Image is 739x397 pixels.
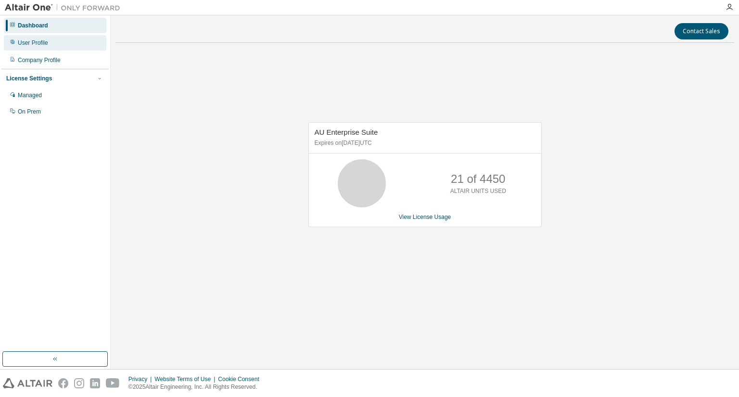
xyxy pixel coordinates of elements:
p: © 2025 Altair Engineering, Inc. All Rights Reserved. [128,383,265,391]
img: instagram.svg [74,378,84,388]
img: altair_logo.svg [3,378,52,388]
img: linkedin.svg [90,378,100,388]
div: Dashboard [18,22,48,29]
img: youtube.svg [106,378,120,388]
div: Managed [18,91,42,99]
div: User Profile [18,39,48,47]
div: On Prem [18,108,41,115]
button: Contact Sales [675,23,728,39]
a: View License Usage [399,214,451,220]
p: 21 of 4450 [451,171,505,187]
span: AU Enterprise Suite [315,128,378,136]
div: Cookie Consent [218,375,265,383]
p: Expires on [DATE] UTC [315,139,533,147]
img: Altair One [5,3,125,13]
div: License Settings [6,75,52,82]
div: Privacy [128,375,154,383]
img: facebook.svg [58,378,68,388]
div: Company Profile [18,56,61,64]
div: Website Terms of Use [154,375,218,383]
p: ALTAIR UNITS USED [450,187,506,195]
